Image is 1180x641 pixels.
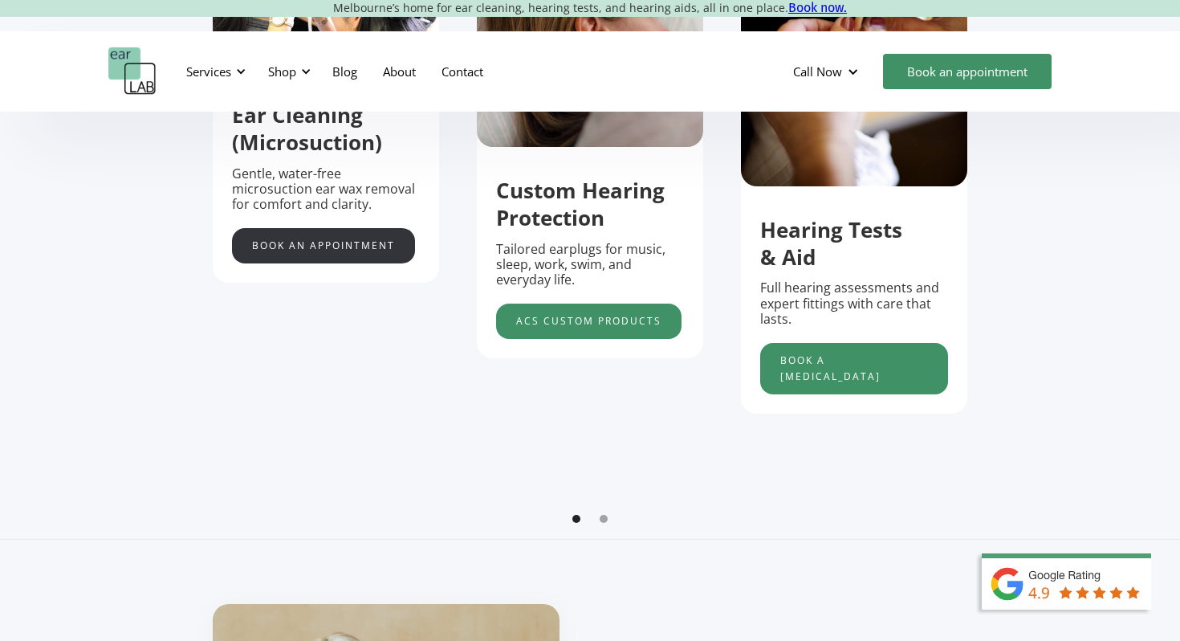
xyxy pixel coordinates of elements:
[232,100,382,157] strong: Ear Cleaning (Microsuction)
[177,47,250,96] div: Services
[883,54,1052,89] a: Book an appointment
[496,176,665,232] strong: Custom Hearing Protection
[780,47,875,96] div: Call Now
[760,343,948,394] a: Book a [MEDICAL_DATA]
[232,166,420,213] p: Gentle, water-free microsuction ear wax removal for comfort and clarity.
[258,47,315,96] div: Shop
[760,215,902,272] strong: Hearing Tests & Aid
[496,242,684,288] p: Tailored earplugs for music, sleep, work, swim, and everyday life.
[232,228,415,263] a: Book an appointment
[600,515,608,523] div: Show slide 2 of 2
[268,63,296,80] div: Shop
[108,47,157,96] a: home
[793,63,842,80] div: Call Now
[429,48,496,95] a: Contact
[186,63,231,80] div: Services
[572,515,580,523] div: Show slide 1 of 2
[370,48,429,95] a: About
[319,48,370,95] a: Blog
[496,304,682,339] a: acs custom products
[760,280,948,327] p: Full hearing assessments and expert fittings with care that lasts.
